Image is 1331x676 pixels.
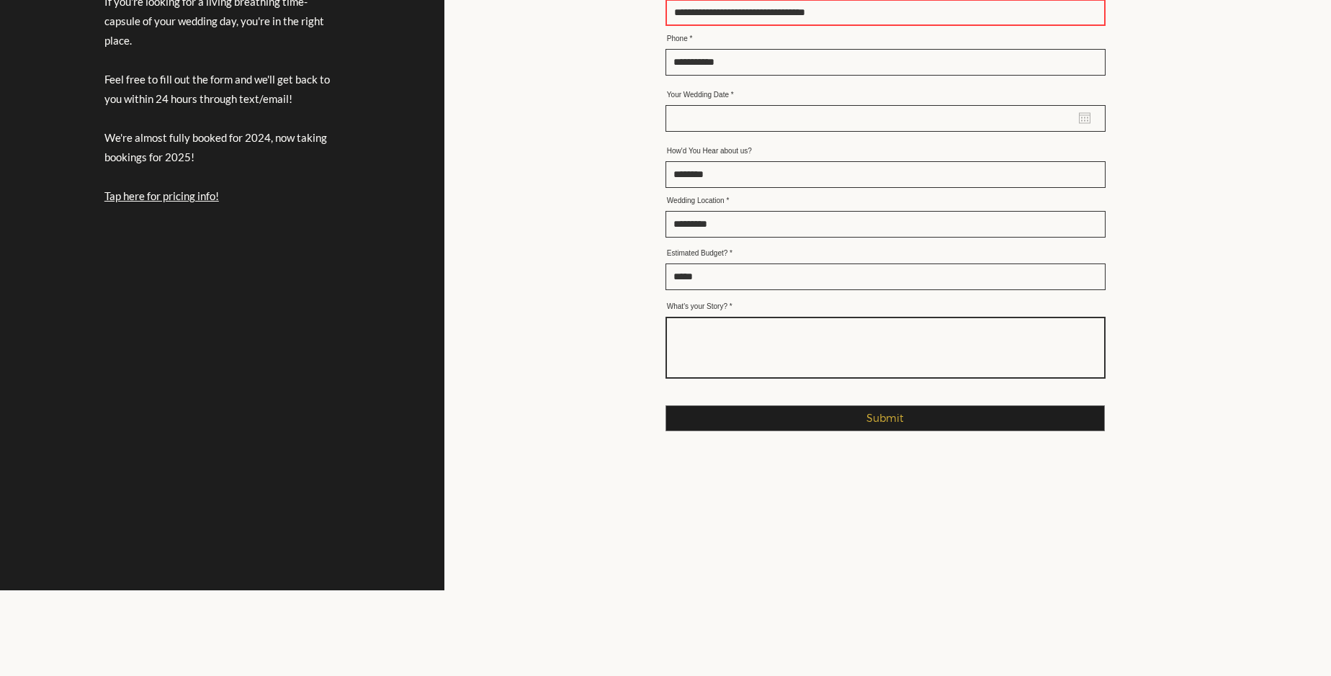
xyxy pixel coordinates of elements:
span: We're almost fully booked for 2024, now taking bookings for 2025! [104,131,327,202]
label: Your Wedding Date [665,91,1106,99]
button: Submit [665,405,1105,431]
span: Submit [866,411,903,425]
label: How'd You Hear about us? [665,148,1106,155]
a: Tap here for pricing info! [104,189,219,202]
label: Wedding Location [665,197,1106,204]
label: What's your Story? [665,303,1106,310]
label: Phone [665,35,1106,42]
label: Estimated Budget? [665,250,1106,257]
span: Feel free to fill out the form and we'll get back to you within 24 hours through text/email! [104,73,330,105]
button: Open calendar [1079,112,1090,124]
